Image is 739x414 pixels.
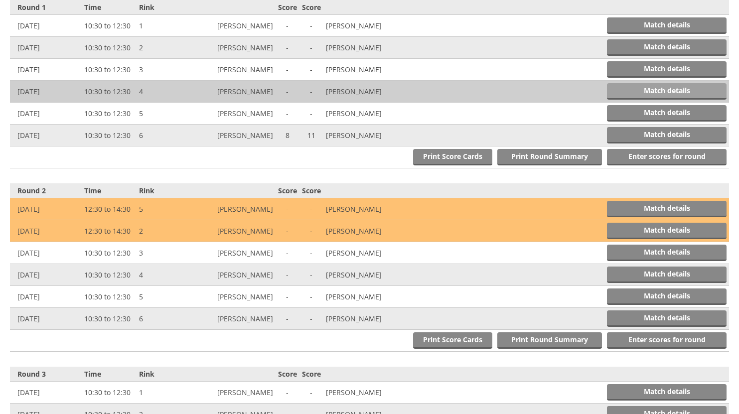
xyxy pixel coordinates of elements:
[607,17,727,34] a: Match details
[189,81,275,103] td: [PERSON_NAME]
[607,201,727,217] a: Match details
[497,149,602,165] a: Print Round Summary
[10,367,82,382] th: Round 3
[323,220,410,242] td: [PERSON_NAME]
[82,37,137,59] td: 10:30 to 12:30
[137,59,189,81] td: 3
[323,286,410,308] td: [PERSON_NAME]
[276,382,299,404] td: -
[82,81,137,103] td: 10:30 to 12:30
[189,37,275,59] td: [PERSON_NAME]
[189,308,275,330] td: [PERSON_NAME]
[137,286,189,308] td: 5
[82,382,137,404] td: 10:30 to 12:30
[137,382,189,404] td: 1
[299,264,323,286] td: -
[607,288,727,305] a: Match details
[299,81,323,103] td: -
[82,308,137,330] td: 10:30 to 12:30
[82,198,137,220] td: 12:30 to 14:30
[323,59,410,81] td: [PERSON_NAME]
[607,83,727,100] a: Match details
[323,382,410,404] td: [PERSON_NAME]
[323,37,410,59] td: [PERSON_NAME]
[607,223,727,239] a: Match details
[276,59,299,81] td: -
[413,149,492,165] a: Print Score Cards
[10,15,82,37] td: [DATE]
[276,183,299,198] th: Score
[607,105,727,122] a: Match details
[137,198,189,220] td: 5
[607,61,727,78] a: Match details
[82,15,137,37] td: 10:30 to 12:30
[299,183,323,198] th: Score
[607,127,727,143] a: Match details
[276,264,299,286] td: -
[299,308,323,330] td: -
[299,198,323,220] td: -
[137,242,189,264] td: 3
[137,37,189,59] td: 2
[189,242,275,264] td: [PERSON_NAME]
[189,220,275,242] td: [PERSON_NAME]
[10,125,82,146] td: [DATE]
[82,59,137,81] td: 10:30 to 12:30
[607,332,727,349] a: Enter scores for round
[189,59,275,81] td: [PERSON_NAME]
[137,308,189,330] td: 6
[10,286,82,308] td: [DATE]
[323,264,410,286] td: [PERSON_NAME]
[137,15,189,37] td: 1
[276,81,299,103] td: -
[189,103,275,125] td: [PERSON_NAME]
[189,286,275,308] td: [PERSON_NAME]
[299,37,323,59] td: -
[497,332,602,349] a: Print Round Summary
[82,367,137,382] th: Time
[137,103,189,125] td: 5
[137,264,189,286] td: 4
[323,198,410,220] td: [PERSON_NAME]
[276,37,299,59] td: -
[607,310,727,327] a: Match details
[82,103,137,125] td: 10:30 to 12:30
[82,264,137,286] td: 10:30 to 12:30
[413,332,492,349] a: Print Score Cards
[323,81,410,103] td: [PERSON_NAME]
[607,39,727,56] a: Match details
[137,125,189,146] td: 6
[276,103,299,125] td: -
[137,183,189,198] th: Rink
[276,15,299,37] td: -
[137,220,189,242] td: 2
[299,220,323,242] td: -
[10,103,82,125] td: [DATE]
[10,59,82,81] td: [DATE]
[323,15,410,37] td: [PERSON_NAME]
[137,367,189,382] th: Rink
[10,198,82,220] td: [DATE]
[276,286,299,308] td: -
[607,149,727,165] a: Enter scores for round
[82,286,137,308] td: 10:30 to 12:30
[323,242,410,264] td: [PERSON_NAME]
[10,183,82,198] th: Round 2
[10,37,82,59] td: [DATE]
[607,384,727,401] a: Match details
[276,308,299,330] td: -
[299,367,323,382] th: Score
[82,242,137,264] td: 10:30 to 12:30
[323,125,410,146] td: [PERSON_NAME]
[10,308,82,330] td: [DATE]
[299,103,323,125] td: -
[189,15,275,37] td: [PERSON_NAME]
[189,198,275,220] td: [PERSON_NAME]
[82,220,137,242] td: 12:30 to 14:30
[323,308,410,330] td: [PERSON_NAME]
[299,59,323,81] td: -
[276,242,299,264] td: -
[299,15,323,37] td: -
[189,125,275,146] td: [PERSON_NAME]
[323,103,410,125] td: [PERSON_NAME]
